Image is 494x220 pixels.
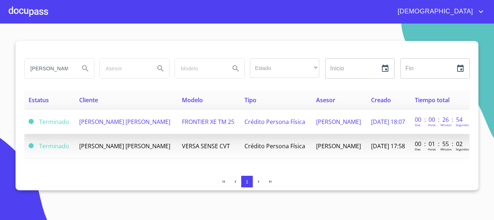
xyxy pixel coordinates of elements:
[456,123,469,127] p: Segundos
[79,96,98,104] span: Cliente
[227,60,244,77] button: Search
[79,118,170,126] span: [PERSON_NAME] [PERSON_NAME]
[39,142,69,150] span: Terminado
[371,96,391,104] span: Creado
[246,179,248,184] span: 1
[182,118,234,126] span: FRONTIER XE TM 25
[316,118,361,126] span: [PERSON_NAME]
[152,60,169,77] button: Search
[39,118,69,126] span: Terminado
[241,176,253,187] button: 1
[244,118,305,126] span: Crédito Persona Física
[182,96,203,104] span: Modelo
[29,119,34,124] span: Terminado
[182,142,230,150] span: VERSA SENSE CVT
[175,59,224,78] input: search
[25,59,74,78] input: search
[415,140,464,148] p: 00 : 01 : 55 : 02
[392,6,477,17] span: [DEMOGRAPHIC_DATA]
[371,142,405,150] span: [DATE] 17:58
[316,96,335,104] span: Asesor
[29,96,49,104] span: Estatus
[456,147,469,151] p: Segundos
[415,96,450,104] span: Tiempo total
[440,147,452,151] p: Minutos
[415,116,464,124] p: 00 : 00 : 26 : 54
[79,142,170,150] span: [PERSON_NAME] [PERSON_NAME]
[440,123,452,127] p: Minutos
[244,142,305,150] span: Crédito Persona Física
[250,58,319,78] div: ​
[29,143,34,148] span: Terminado
[371,118,405,126] span: [DATE] 18:07
[415,147,421,151] p: Dias
[100,59,149,78] input: search
[316,142,361,150] span: [PERSON_NAME]
[428,147,436,151] p: Horas
[244,96,256,104] span: Tipo
[415,123,421,127] p: Dias
[428,123,436,127] p: Horas
[392,6,485,17] button: account of current user
[77,60,94,77] button: Search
